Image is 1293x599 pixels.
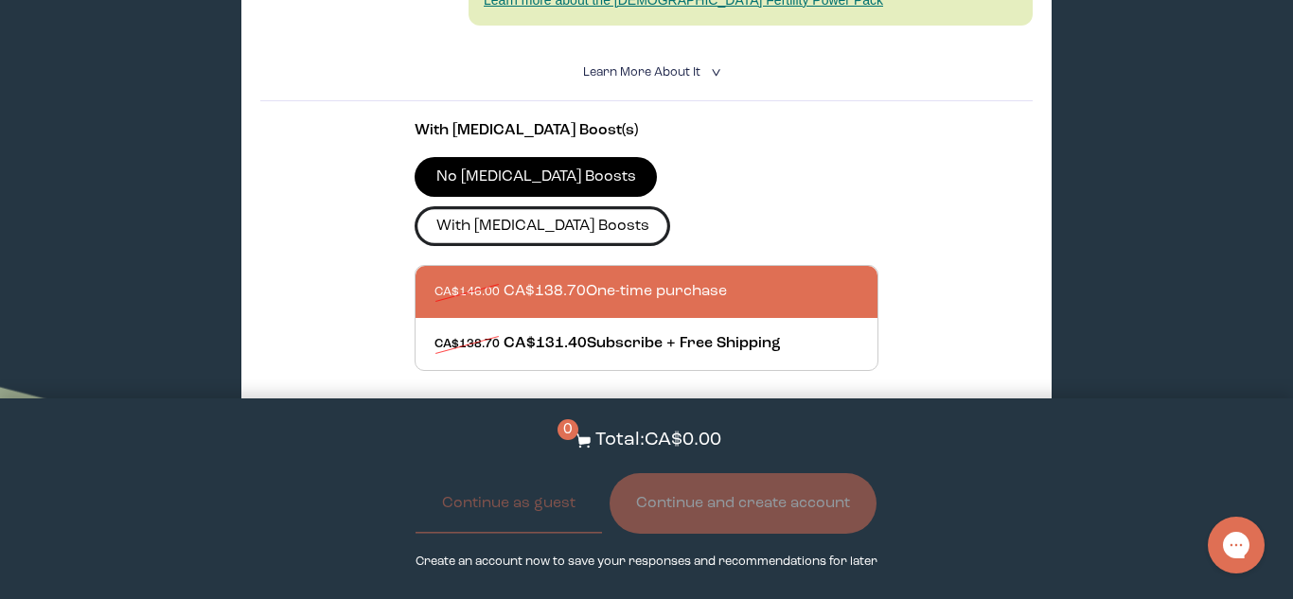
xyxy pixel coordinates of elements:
summary: Learn More About it < [583,63,710,81]
p: Total: CA$0.00 [595,427,721,454]
label: No [MEDICAL_DATA] Boosts [415,157,657,197]
p: With [MEDICAL_DATA] Boost(s) [415,120,878,142]
iframe: Gorgias live chat messenger [1198,510,1274,580]
label: With [MEDICAL_DATA] Boosts [415,206,670,246]
i: < [705,67,723,78]
span: 0 [558,419,578,440]
span: Learn More About it [583,66,700,79]
p: Create an account now to save your responses and recommendations for later [416,553,877,571]
button: Continue and create account [610,473,877,534]
button: Continue as guest [416,473,602,534]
